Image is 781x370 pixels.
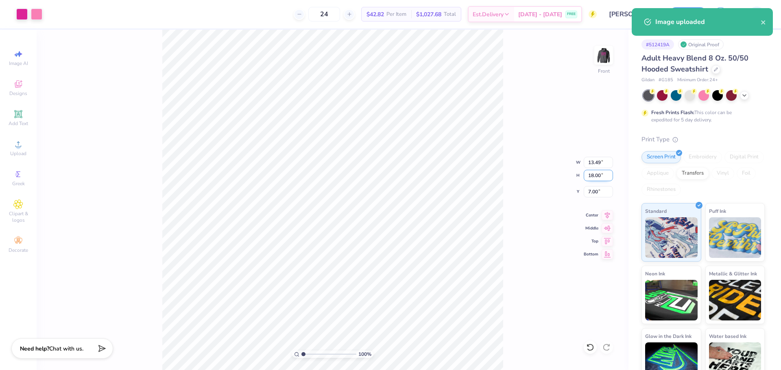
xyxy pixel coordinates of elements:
span: Minimum Order: 24 + [677,77,718,84]
button: close [761,17,766,27]
span: Designs [9,90,27,97]
img: Front [596,47,612,63]
span: Adult Heavy Blend 8 Oz. 50/50 Hooded Sweatshirt [641,53,748,74]
span: Est. Delivery [473,10,504,19]
span: Center [584,212,598,218]
span: Total [444,10,456,19]
span: Top [584,238,598,244]
span: Decorate [9,247,28,253]
div: Embroidery [683,151,722,163]
strong: Fresh Prints Flash: [651,109,694,116]
span: Gildan [641,77,654,84]
span: Upload [10,150,26,157]
div: # 512419A [641,39,674,50]
span: $42.82 [367,10,384,19]
span: Per Item [386,10,406,19]
span: Metallic & Glitter Ink [709,269,757,278]
span: Standard [645,207,667,215]
span: Puff Ink [709,207,726,215]
span: Add Text [9,120,28,127]
span: [DATE] - [DATE] [518,10,562,19]
span: $1,027.68 [416,10,441,19]
div: Image uploaded [655,17,761,27]
div: Screen Print [641,151,681,163]
div: Digital Print [724,151,764,163]
span: Glow in the Dark Ink [645,332,692,340]
div: Rhinestones [641,184,681,196]
img: Standard [645,217,698,258]
input: Untitled Design [603,6,663,22]
div: Applique [641,167,674,180]
span: Middle [584,225,598,231]
div: Front [598,67,610,75]
div: Transfers [676,167,709,180]
span: FREE [567,11,576,17]
div: Foil [737,167,756,180]
span: Image AI [9,60,28,67]
img: Metallic & Glitter Ink [709,280,761,320]
span: Clipart & logos [4,210,33,223]
img: Puff Ink [709,217,761,258]
div: Original Proof [678,39,724,50]
div: Print Type [641,135,765,144]
span: Chat with us. [49,345,83,353]
span: Neon Ink [645,269,665,278]
input: – – [308,7,340,22]
span: Bottom [584,251,598,257]
span: # G185 [659,77,673,84]
span: 100 % [358,351,371,358]
span: Water based Ink [709,332,746,340]
img: Neon Ink [645,280,698,320]
strong: Need help? [20,345,49,353]
div: Vinyl [711,167,734,180]
span: Greek [12,180,25,187]
div: This color can be expedited for 5 day delivery. [651,109,751,123]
